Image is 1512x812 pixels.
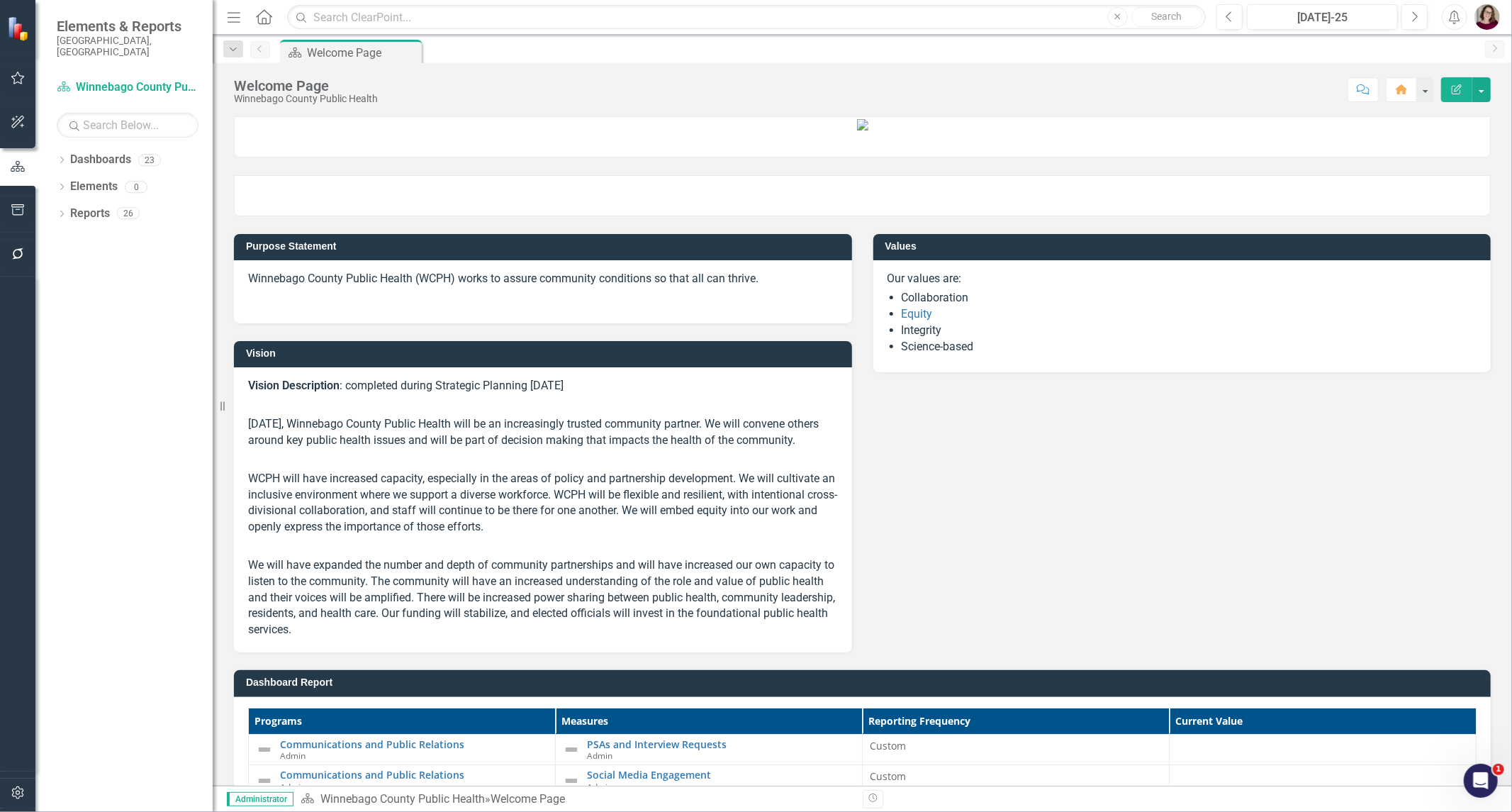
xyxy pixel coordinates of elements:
span: Elements & Reports [57,18,198,35]
a: Winnebago County Public Health [57,79,198,96]
span: Admin [587,750,612,761]
button: Search [1131,7,1202,27]
a: Winnebago County Public Health [320,792,485,806]
img: Not Defined [563,741,580,758]
div: [DATE]-25 [1252,9,1393,26]
span: Admin [587,781,612,792]
img: ClearPoint Strategy [7,16,33,41]
a: Elements [70,179,118,195]
img: Not Defined [256,741,273,758]
div: » [301,791,852,808]
small: [GEOGRAPHIC_DATA], [GEOGRAPHIC_DATA] [57,35,198,58]
span: 1 [1493,764,1504,775]
div: Welcome Page [234,78,378,94]
a: Reports [70,206,110,222]
span: Search [1151,11,1182,22]
span: Administrator [227,792,293,806]
img: Not Defined [256,772,273,789]
li: Integrity [902,323,1477,339]
span: Admin [280,781,306,792]
div: Welcome Page [491,792,565,806]
a: Social Media Engagement [587,769,855,780]
td: Double-Click to Edit Right Click for Context Menu [249,734,556,765]
li: Science-based [902,339,1477,355]
span: [DATE], Winnebago County Public Health will be an increasingly trusted community partner. We will... [248,417,819,447]
strong: Vision Description [248,379,340,392]
td: Double-Click to Edit Right Click for Context Menu [556,734,863,765]
div: Welcome Page [307,44,418,62]
span: We will have expanded the number and depth of community partnerships and will have increased our ... [248,558,835,636]
div: Winnebago County Public Health [234,94,378,104]
td: Double-Click to Edit Right Click for Context Menu [249,765,556,796]
td: Double-Click to Edit Right Click for Context Menu [556,765,863,796]
h3: Vision [246,348,845,359]
a: Equity [902,307,933,321]
h3: Values [885,241,1484,252]
a: PSAs and Interview Requests [587,739,855,750]
li: Collaboration [902,290,1477,306]
a: Dashboards [70,152,131,168]
span: Admin [280,750,306,761]
a: Communications and Public Relations [280,739,548,750]
h3: Purpose Statement [246,241,845,252]
a: Communications and Public Relations [280,769,548,780]
iframe: Intercom live chat [1464,764,1498,798]
h3: Dashboard Report [246,677,1484,688]
div: Custom [870,769,1162,784]
td: Double-Click to Edit [863,765,1170,796]
div: 0 [125,181,147,193]
div: 26 [117,208,140,220]
span: WCPH will have increased capacity, especially in the areas of policy and partnership development.... [248,472,837,534]
img: Not Defined [563,772,580,789]
button: [DATE]-25 [1247,4,1398,30]
p: Winnebago County Public Health (WCPH) works to assure community conditions so that all can thrive. [248,271,838,290]
td: Double-Click to Edit [863,734,1170,765]
input: Search Below... [57,113,198,138]
p: : completed during Strategic Planning [DATE] [248,378,838,397]
div: 23 [138,154,161,166]
input: Search ClearPoint... [287,5,1206,30]
p: Our values are: [887,271,1477,287]
div: Custom [870,739,1162,753]
img: WCPH%20v2.jpg [857,119,868,130]
img: Sarahjean Schluechtermann [1474,4,1500,30]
